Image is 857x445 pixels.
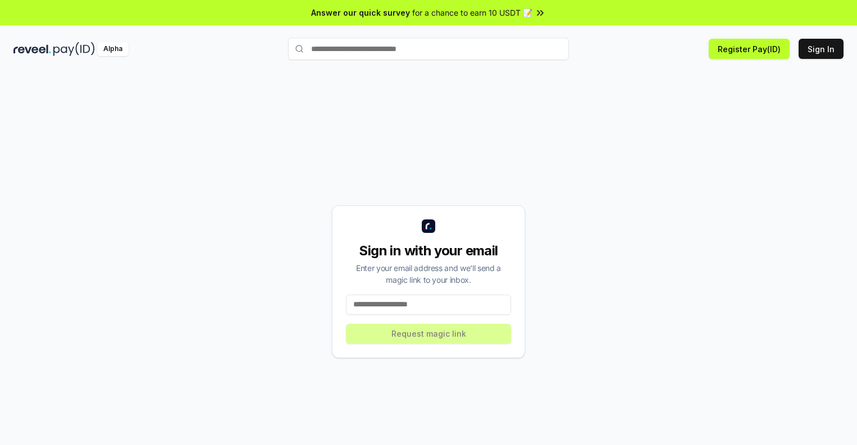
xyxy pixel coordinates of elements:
div: Sign in with your email [346,242,511,260]
div: Enter your email address and we’ll send a magic link to your inbox. [346,262,511,286]
button: Register Pay(ID) [709,39,790,59]
img: reveel_dark [13,42,51,56]
img: pay_id [53,42,95,56]
span: Answer our quick survey [311,7,410,19]
img: logo_small [422,219,435,233]
div: Alpha [97,42,129,56]
button: Sign In [799,39,844,59]
span: for a chance to earn 10 USDT 📝 [412,7,532,19]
